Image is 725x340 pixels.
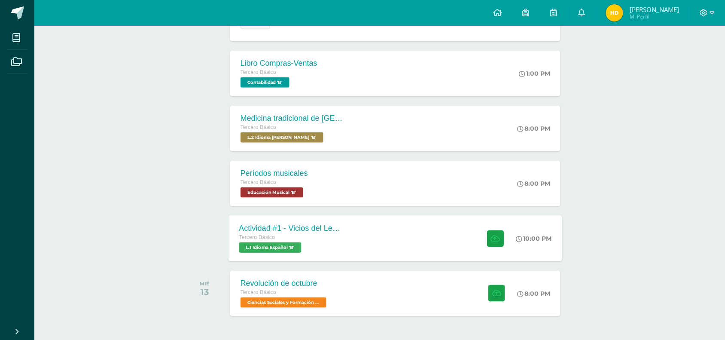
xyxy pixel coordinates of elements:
[239,242,301,253] span: L.1 Idioma Español 'B'
[239,224,343,233] div: Actividad #1 - Vicios del LenguaJe
[241,59,317,68] div: Libro Compras-Ventas
[517,180,550,187] div: 8:00 PM
[517,125,550,132] div: 8:00 PM
[241,279,329,288] div: Revolución de octubre
[241,69,276,75] span: Tercero Básico
[241,169,308,178] div: Períodos musicales
[241,114,344,123] div: Medicina tradicional de [GEOGRAPHIC_DATA]
[241,124,276,130] span: Tercero Básico
[517,290,550,297] div: 8:00 PM
[241,132,323,143] span: L.2 Idioma Maya Kaqchikel 'B'
[241,289,276,295] span: Tercero Básico
[200,287,210,297] div: 13
[239,234,275,240] span: Tercero Básico
[516,235,552,242] div: 10:00 PM
[241,77,289,88] span: Contabilidad 'B'
[241,297,326,308] span: Ciencias Sociales y Formación Ciudadana 'B'
[241,179,276,185] span: Tercero Básico
[630,13,679,20] span: Mi Perfil
[630,5,679,14] span: [PERSON_NAME]
[519,70,550,77] div: 1:00 PM
[241,187,303,198] span: Educación Musical 'B'
[606,4,623,21] img: 5d2cd533ad25ba9a7c6ad96140302f47.png
[200,281,210,287] div: MIÉ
